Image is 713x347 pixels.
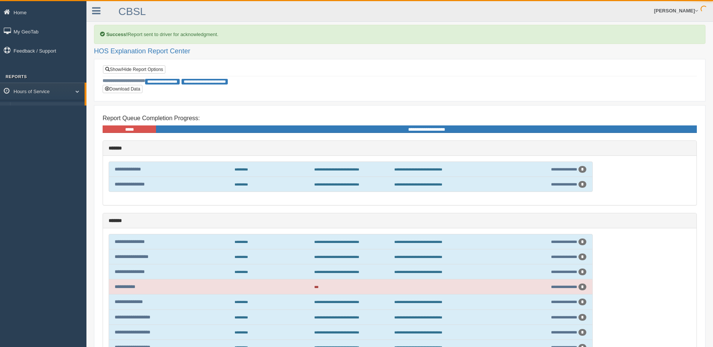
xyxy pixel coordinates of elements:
b: Success! [106,32,128,37]
div: Report sent to driver for acknowledgment. [94,25,705,44]
a: Show/Hide Report Options [103,65,165,74]
button: Download Data [103,85,142,93]
h2: HOS Explanation Report Center [94,48,705,55]
a: HOS Explanation Reports [14,102,85,116]
a: CBSL [118,6,146,17]
h4: Report Queue Completion Progress: [103,115,697,122]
